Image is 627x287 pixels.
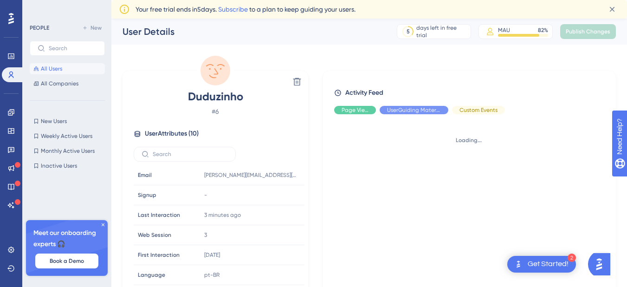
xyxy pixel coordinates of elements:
span: Publish Changes [566,28,610,35]
span: 3 [204,231,207,239]
span: Web Session [138,231,171,239]
span: New Users [41,117,67,125]
button: All Users [30,63,105,74]
span: Book a Demo [50,257,84,265]
div: 82 % [538,26,548,34]
input: Search [153,151,228,157]
div: MAU [498,26,510,34]
iframe: UserGuiding AI Assistant Launcher [588,250,616,278]
button: New Users [30,116,105,127]
span: Signup [138,191,156,199]
div: Loading... [334,137,603,144]
span: Activity Feed [345,87,383,98]
span: All Users [41,65,62,72]
div: PEOPLE [30,24,49,32]
span: Last Interaction [138,211,180,219]
button: Book a Demo [35,254,98,268]
time: [DATE] [204,252,220,258]
span: Your free trial ends in 5 days. to a plan to keep guiding your users. [136,4,356,15]
button: All Companies [30,78,105,89]
a: Subscribe [218,6,248,13]
span: [PERSON_NAME][EMAIL_ADDRESS][PERSON_NAME][DOMAIN_NAME] [204,171,297,179]
span: Inactive Users [41,162,77,170]
div: days left in free trial [416,24,468,39]
span: All Companies [41,80,78,87]
time: 3 minutes ago [204,212,241,218]
button: New [79,22,105,33]
div: Get Started! [528,259,569,269]
span: # 6 [134,106,297,117]
span: - [204,191,207,199]
button: Publish Changes [560,24,616,39]
span: Email [138,171,152,179]
span: Weekly Active Users [41,132,92,140]
span: User Attributes ( 10 ) [145,128,199,139]
span: Duduzinho [134,89,297,104]
button: Monthly Active Users [30,145,105,157]
span: UserGuiding Material [387,106,441,114]
button: Inactive Users [30,160,105,171]
div: User Details [123,25,374,38]
span: Need Help? [22,2,58,13]
input: Search [49,45,97,52]
div: Open Get Started! checklist, remaining modules: 2 [507,256,576,273]
div: 2 [568,254,576,262]
img: launcher-image-alternative-text [513,259,524,270]
button: Weekly Active Users [30,130,105,142]
span: Language [138,271,165,279]
span: Monthly Active Users [41,147,95,155]
span: Custom Events [459,106,498,114]
span: pt-BR [204,271,220,279]
span: First Interaction [138,251,180,259]
span: Page View [342,106,368,114]
div: 5 [407,28,410,35]
span: Meet our onboarding experts 🎧 [33,228,100,250]
span: New [90,24,102,32]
